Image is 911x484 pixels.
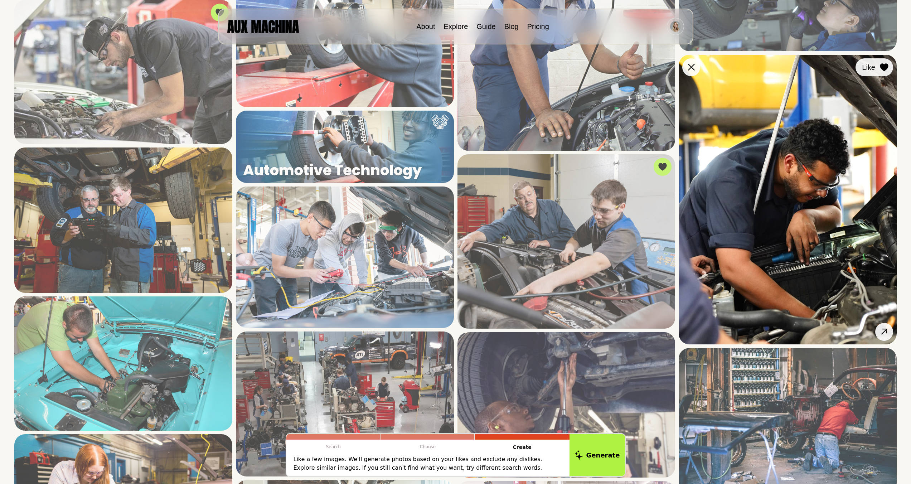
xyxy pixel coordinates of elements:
[457,332,675,478] img: Search result
[236,331,454,476] img: Search result
[227,20,299,33] img: AUX MACHINA
[457,154,675,329] img: Search result
[856,58,893,76] button: Like
[14,296,232,431] img: Search result
[236,111,454,183] img: Search result
[416,23,435,30] a: About
[679,55,897,344] img: Search result
[294,455,562,472] p: Like a few images. We'll generate photos based on your likes and exclude any dislikes. Explore si...
[381,440,475,454] p: Choose
[236,187,454,328] img: Search result
[570,434,625,476] button: Generate
[670,21,681,32] img: Avatar
[862,62,875,73] span: Like
[476,23,495,30] a: Guide
[14,147,232,293] img: Search result
[444,23,468,30] a: Explore
[527,23,549,30] a: Pricing
[286,440,381,454] p: Search
[504,23,519,30] a: Blog
[475,440,570,455] p: Create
